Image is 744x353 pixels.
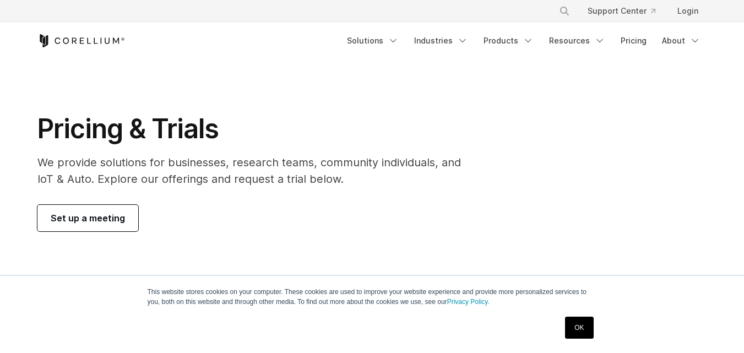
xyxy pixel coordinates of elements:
[37,112,476,145] h1: Pricing & Trials
[37,34,125,47] a: Corellium Home
[148,287,597,307] p: This website stores cookies on your computer. These cookies are used to improve your website expe...
[655,31,707,51] a: About
[555,1,574,21] button: Search
[669,1,707,21] a: Login
[565,317,593,339] a: OK
[408,31,475,51] a: Industries
[546,1,707,21] div: Navigation Menu
[37,205,138,231] a: Set up a meeting
[37,154,476,187] p: We provide solutions for businesses, research teams, community individuals, and IoT & Auto. Explo...
[614,31,653,51] a: Pricing
[340,31,707,51] div: Navigation Menu
[51,211,125,225] span: Set up a meeting
[542,31,612,51] a: Resources
[579,1,664,21] a: Support Center
[340,31,405,51] a: Solutions
[477,31,540,51] a: Products
[447,298,490,306] a: Privacy Policy.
